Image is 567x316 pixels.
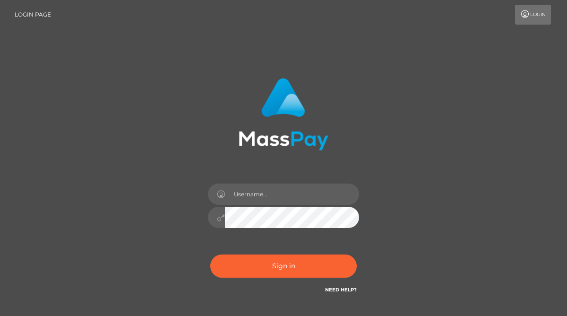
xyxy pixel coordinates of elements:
[515,5,551,25] a: Login
[15,5,51,25] a: Login Page
[239,78,328,150] img: MassPay Login
[210,255,357,278] button: Sign in
[225,184,359,205] input: Username...
[325,287,357,293] a: Need Help?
